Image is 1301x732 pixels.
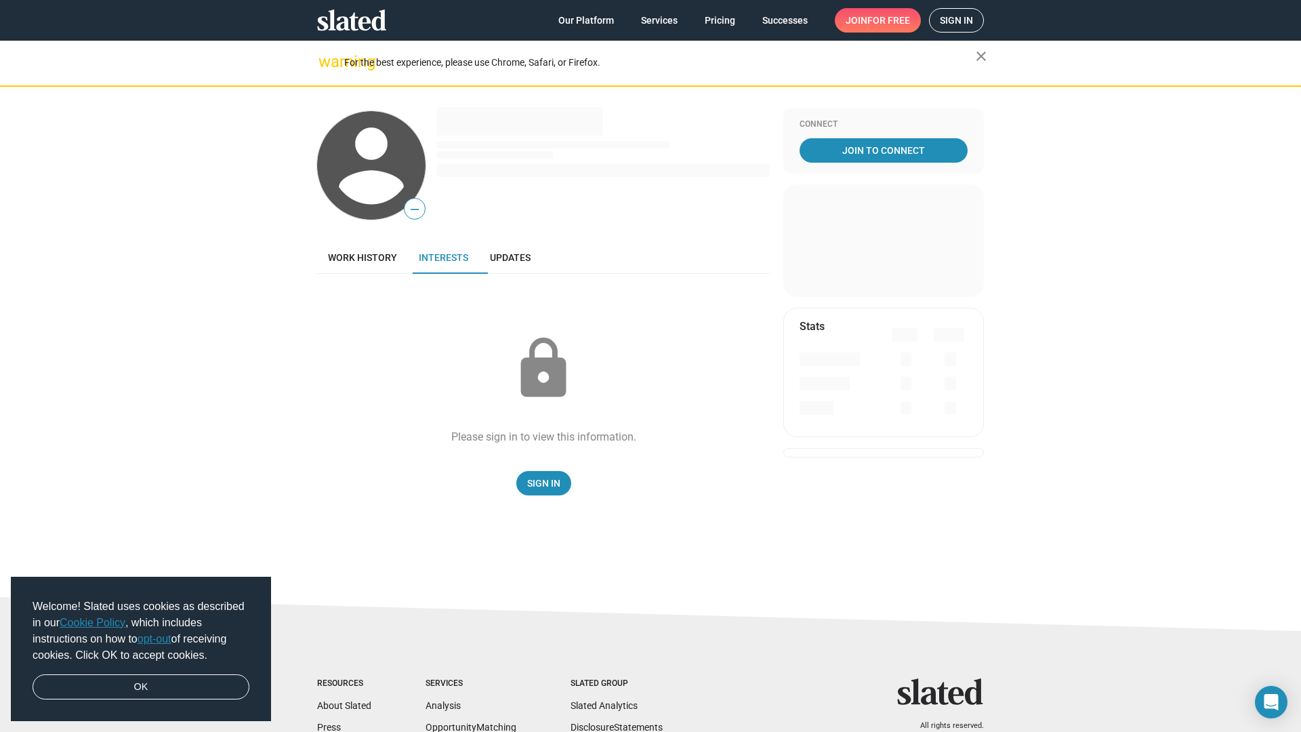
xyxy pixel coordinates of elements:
a: Updates [479,241,541,274]
span: for free [867,8,910,33]
a: Interests [408,241,479,274]
span: Interests [419,252,468,263]
a: About Slated [317,700,371,711]
div: cookieconsent [11,577,271,722]
a: Slated Analytics [571,700,638,711]
span: Pricing [705,8,735,33]
mat-icon: warning [318,54,335,70]
div: Connect [800,119,968,130]
a: Joinfor free [835,8,921,33]
span: Successes [762,8,808,33]
a: Cookie Policy [60,617,125,628]
a: Analysis [426,700,461,711]
div: Open Intercom Messenger [1255,686,1287,718]
div: Slated Group [571,678,663,689]
mat-icon: lock [510,335,577,403]
a: opt-out [138,633,171,645]
a: Sign In [516,471,571,495]
mat-card-title: Stats [800,319,825,333]
div: For the best experience, please use Chrome, Safari, or Firefox. [344,54,976,72]
span: — [405,201,425,218]
span: Sign In [527,471,560,495]
span: Services [641,8,678,33]
a: dismiss cookie message [33,674,249,700]
span: Updates [490,252,531,263]
span: Work history [328,252,397,263]
a: Services [630,8,688,33]
div: Please sign in to view this information. [451,430,636,444]
a: Work history [317,241,408,274]
a: Join To Connect [800,138,968,163]
span: Join To Connect [802,138,965,163]
span: Our Platform [558,8,614,33]
span: Sign in [940,9,973,32]
mat-icon: close [973,48,989,64]
div: Resources [317,678,371,689]
div: Services [426,678,516,689]
a: Sign in [929,8,984,33]
a: Successes [751,8,819,33]
a: Pricing [694,8,746,33]
a: Our Platform [548,8,625,33]
span: Join [846,8,910,33]
span: Welcome! Slated uses cookies as described in our , which includes instructions on how to of recei... [33,598,249,664]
